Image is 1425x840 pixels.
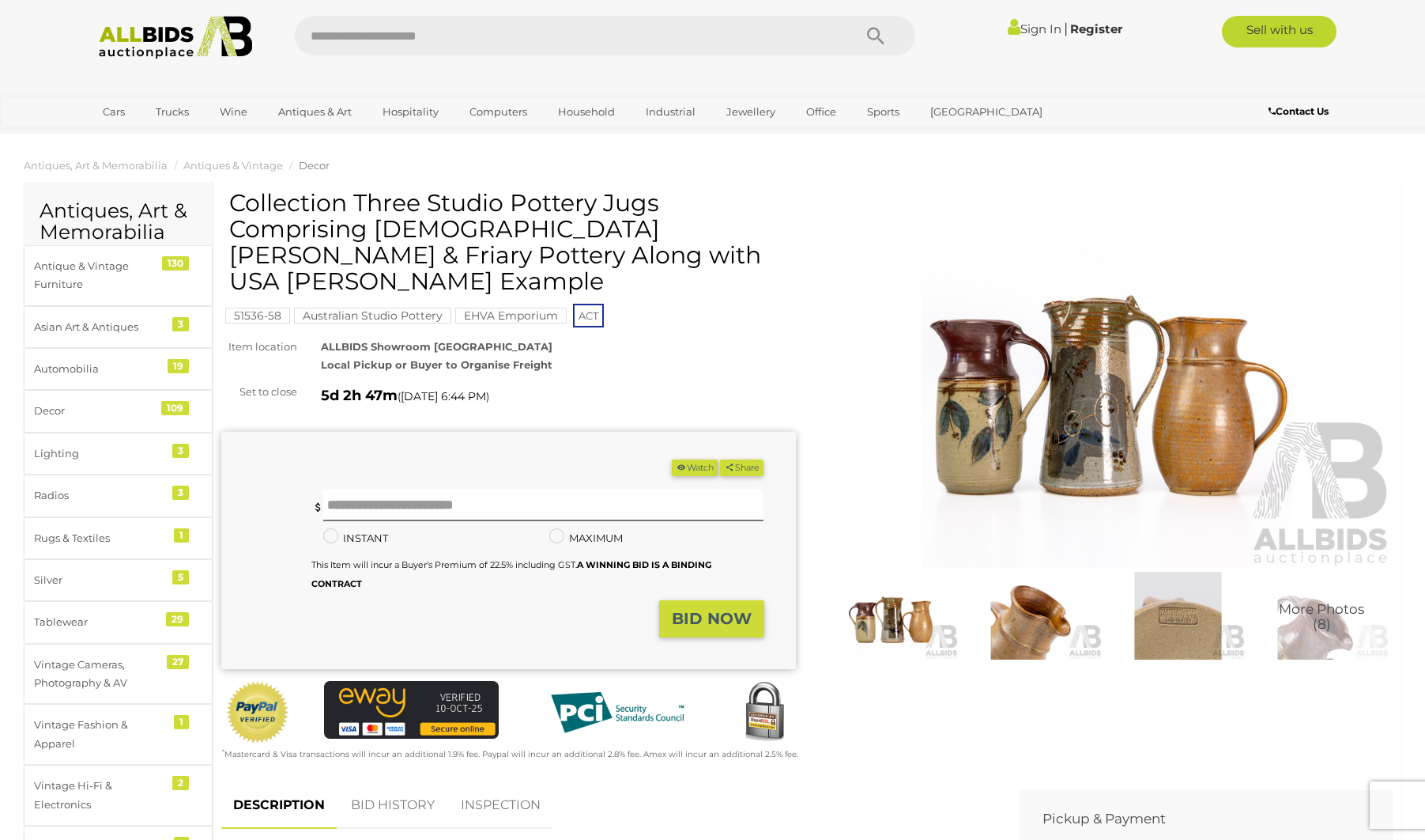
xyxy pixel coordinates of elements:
div: Item location [209,338,309,356]
h2: Pickup & Payment [1042,812,1346,827]
a: More Photos(8) [1253,572,1389,660]
mark: Australian Studio Pottery [294,308,451,324]
img: eWAY Payment Gateway [324,681,499,740]
a: 51536-58 [225,309,290,322]
img: Allbids.com.au [90,16,262,59]
div: 2 [172,776,189,790]
span: ACT [573,304,604,327]
a: BID HISTORY [339,782,447,829]
a: Automobilia 19 [24,348,213,390]
div: Asian Art & Antiques [34,318,164,336]
span: | [1064,20,1068,37]
a: Cars [92,99,135,125]
img: Collection Three Studio Pottery Jugs Comprising Australians Gilbert Buchanan & Friary Pottery Alo... [824,572,959,660]
img: Official PayPal Seal [225,681,290,744]
span: More Photos (8) [1279,603,1364,632]
a: Decor [299,159,330,172]
h2: Antiques, Art & Memorabilia [40,200,197,244]
button: Search [836,16,915,55]
label: MAXIMUM [549,529,623,547]
small: This Item will incur a Buyer's Premium of 22.5% including GST. [311,559,711,588]
div: 5 [172,570,189,585]
a: Vintage Cameras, Photography & AV 27 [24,644,213,705]
div: 3 [172,317,189,331]
button: Watch [672,460,718,476]
a: INSPECTION [449,782,552,829]
a: Rugs & Textiles 1 [24,517,213,559]
span: ( ) [398,390,489,403]
a: Contact Us [1269,103,1333,120]
a: Office [796,99,846,125]
a: Household [548,99,625,125]
div: Decor [34,402,164,420]
a: Vintage Fashion & Apparel 1 [24,704,213,765]
span: [DATE] 6:44 PM [401,389,486,403]
div: Radios [34,486,164,505]
a: [GEOGRAPHIC_DATA] [920,99,1053,125]
a: Decor 109 [24,390,213,432]
div: 1 [174,528,189,543]
img: Collection Three Studio Pottery Jugs Comprising Australians Gilbert Buchanan & Friary Pottery Alo... [820,198,1394,568]
small: Mastercard & Visa transactions will incur an additional 1.9% fee. Paypal will incur an additional... [222,749,798,759]
mark: 51536-58 [225,308,290,324]
div: 19 [168,359,189,373]
a: Computers [459,99,537,125]
button: Share [720,460,763,476]
div: 3 [172,444,189,458]
div: 1 [174,715,189,729]
strong: 5d 2h 47m [321,387,398,404]
a: Register [1070,21,1122,36]
div: 3 [172,486,189,500]
div: Antique & Vintage Furniture [34,257,164,294]
li: Watch this item [672,460,718,476]
mark: EHVA Emporium [455,308,567,324]
b: Contact Us [1269,105,1329,117]
div: Vintage Cameras, Photography & AV [34,656,164,693]
h1: Collection Three Studio Pottery Jugs Comprising [DEMOGRAPHIC_DATA] [PERSON_NAME] & Friary Pottery... [229,190,792,294]
a: Asian Art & Antiques 3 [24,306,213,348]
a: Sell with us [1222,16,1336,47]
img: PCI DSS compliant [538,681,696,744]
div: Silver [34,571,164,589]
div: Tablewear [34,613,164,631]
a: Jewellery [716,99,786,125]
div: 109 [161,401,189,415]
a: Antique & Vintage Furniture 130 [24,245,213,306]
a: Trucks [145,99,199,125]
img: Collection Three Studio Pottery Jugs Comprising Australians Gilbert Buchanan & Friary Pottery Alo... [1253,572,1389,660]
div: Automobilia [34,360,164,378]
img: Collection Three Studio Pottery Jugs Comprising Australians Gilbert Buchanan & Friary Pottery Alo... [967,572,1103,660]
button: BID NOW [659,600,764,638]
div: Vintage Hi-Fi & Electronics [34,777,164,814]
a: Hospitality [372,99,449,125]
a: Tablewear 29 [24,601,213,643]
strong: BID NOW [672,609,752,628]
img: Collection Three Studio Pottery Jugs Comprising Australians Gilbert Buchanan & Friary Pottery Alo... [1110,572,1246,660]
a: Sports [857,99,910,125]
div: Set to close [209,383,309,401]
div: Vintage Fashion & Apparel [34,716,164,753]
div: 29 [166,612,189,626]
div: 130 [162,256,189,271]
a: Wine [209,99,258,125]
div: Rugs & Textiles [34,529,164,547]
a: Silver 5 [24,559,213,601]
a: Antiques & Art [268,99,362,125]
b: A WINNING BID IS A BINDING CONTRACT [311,559,711,588]
label: INSTANT [323,529,388,547]
a: DESCRIPTION [221,782,337,829]
a: Australian Studio Pottery [294,309,451,322]
div: Lighting [34,445,164,463]
strong: Local Pickup or Buyer to Organise Freight [321,358,552,371]
a: EHVA Emporium [455,309,567,322]
a: Industrial [635,99,706,125]
a: Sign In [1008,21,1061,36]
div: 27 [167,655,189,669]
a: Antiques, Art & Memorabilia [24,159,168,172]
a: Vintage Hi-Fi & Electronics 2 [24,765,213,826]
a: Antiques & Vintage [183,159,283,172]
strong: ALLBIDS Showroom [GEOGRAPHIC_DATA] [321,340,552,353]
